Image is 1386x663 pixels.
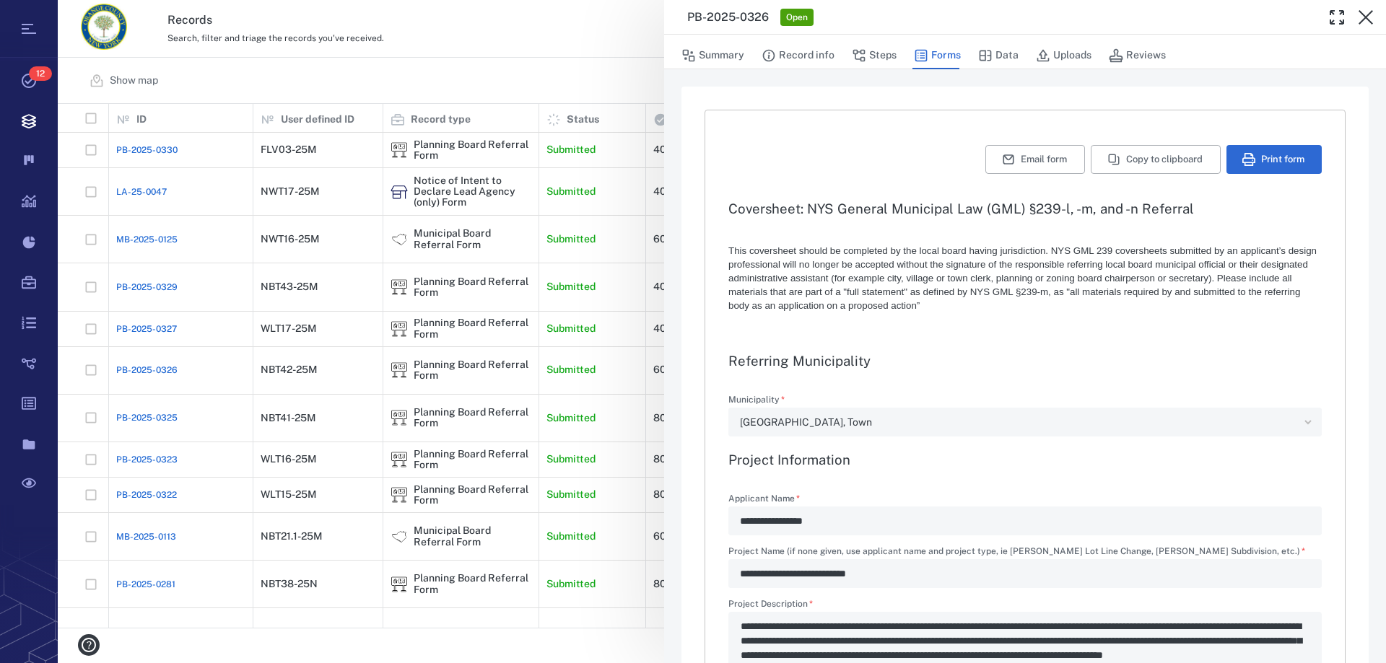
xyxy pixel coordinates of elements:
[985,145,1085,174] button: Email form
[32,10,62,23] span: Help
[852,42,897,69] button: Steps
[728,200,1322,217] h3: Coversheet: NYS General Municipal Law (GML) §239-l, -m, and -n Referral
[728,408,1322,436] div: Municipality
[728,506,1322,535] div: Applicant Name
[728,395,1322,408] label: Municipality
[728,600,1322,612] label: Project Description
[762,42,834,69] button: Record info
[728,494,1322,506] label: Applicant Name
[978,42,1019,69] button: Data
[1226,145,1322,174] button: Print form
[728,245,1317,311] span: This coversheet should be completed by the local board having jurisdiction. NYS GML 239 covershee...
[1036,42,1091,69] button: Uploads
[681,42,744,69] button: Summary
[914,42,961,69] button: Forms
[728,547,1322,559] label: Project Name (if none given, use applicant name and project type, ie [PERSON_NAME] Lot Line Chang...
[687,9,769,26] h3: PB-2025-0326
[740,414,1299,431] div: [GEOGRAPHIC_DATA], Town
[1109,42,1166,69] button: Reviews
[728,352,1322,369] h3: Referring Municipality
[728,559,1322,588] div: Project Name (if none given, use applicant name and project type, ie Smith Lot Line Change, Jones...
[783,12,811,24] span: Open
[728,451,1322,468] h3: Project Information
[1091,145,1221,174] button: Copy to clipboard
[1322,3,1351,32] button: Toggle Fullscreen
[1351,3,1380,32] button: Close
[29,66,52,81] span: 12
